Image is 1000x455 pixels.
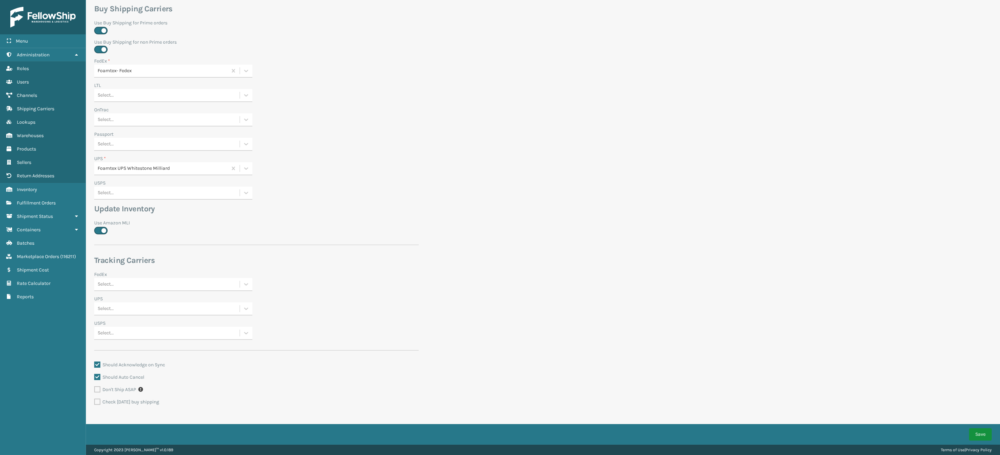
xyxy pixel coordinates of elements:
label: Check [DATE] buy shipping [94,399,159,405]
label: UPS [94,155,106,162]
h3: Update Inventory [94,204,419,214]
div: Select... [98,329,114,336]
div: Select... [98,189,114,197]
button: Save [969,428,992,441]
span: Warehouses [17,133,44,138]
span: Roles [17,66,29,71]
div: Select... [98,305,114,312]
div: | [941,445,992,455]
div: Foamtex- Fedex [98,67,228,75]
span: Lookups [17,119,35,125]
label: Should Auto Cancel [94,374,144,380]
span: Reports [17,294,34,300]
label: Don't Ship ASAP [94,387,136,392]
label: Use Amazon MLI [94,219,419,226]
label: Should Acknowledge on Sync [94,362,165,368]
span: Sellers [17,159,31,165]
span: Rate Calculator [17,280,51,286]
label: Use Buy Shipping for Prime orders [94,19,419,26]
label: OnTrac [94,106,109,113]
a: Privacy Policy [966,447,992,452]
span: Batches [17,240,34,246]
div: Select... [98,280,114,288]
h3: Buy Shipping Carriers [94,4,419,14]
a: Terms of Use [941,447,965,452]
span: Users [17,79,29,85]
div: Select... [98,141,114,148]
span: Products [17,146,36,152]
label: USPS [94,320,106,327]
span: Containers [17,227,41,233]
span: Return Addresses [17,173,54,179]
span: Shipping Carriers [17,106,54,112]
span: Channels [17,92,37,98]
span: Menu [16,38,28,44]
label: Passport [94,131,113,138]
span: Shipment Cost [17,267,49,273]
span: Marketplace Orders [17,254,59,259]
div: Select... [98,116,114,123]
label: LTL [94,82,101,89]
span: Administration [17,52,50,58]
img: logo [10,7,76,27]
label: FedEx [94,57,110,65]
p: Copyright 2023 [PERSON_NAME]™ v 1.0.189 [94,445,173,455]
span: Fulfillment Orders [17,200,56,206]
div: Select... [98,92,114,99]
h3: Tracking Carriers [94,255,419,266]
label: UPS [94,295,103,302]
label: USPS [94,179,106,187]
label: FedEx [94,271,107,278]
span: Inventory [17,187,37,192]
span: Shipment Status [17,213,53,219]
label: Use Buy Shipping for non Prime orders [94,38,419,46]
div: Foamtex UPS Whitestone Milliard [98,165,228,172]
span: ( 116211 ) [60,254,76,259]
